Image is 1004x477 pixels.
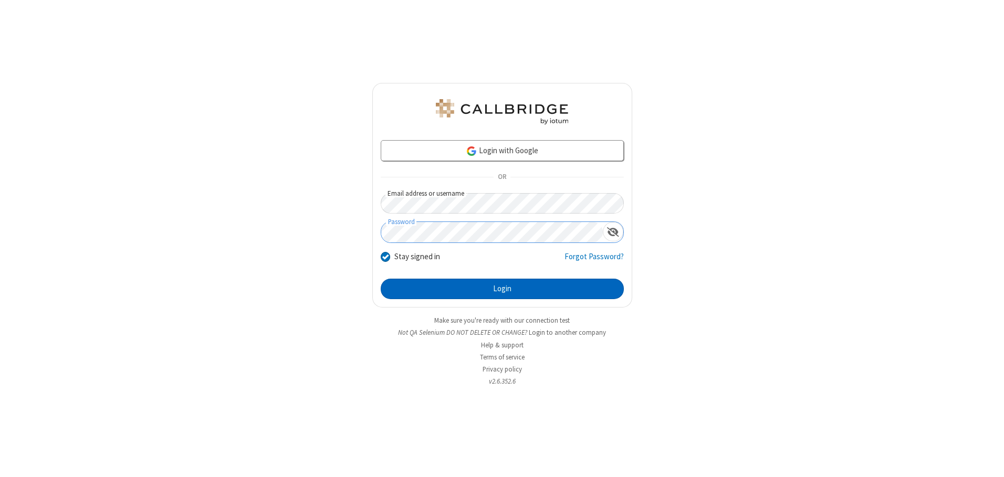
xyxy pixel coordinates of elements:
button: Login [381,279,624,300]
button: Login to another company [529,327,606,337]
label: Stay signed in [394,251,440,263]
input: Password [381,222,603,242]
a: Terms of service [480,353,525,362]
li: Not QA Selenium DO NOT DELETE OR CHANGE? [372,327,632,337]
a: Make sure you're ready with our connection test [434,316,570,325]
span: OR [494,170,510,185]
a: Login with Google [381,140,624,161]
img: google-icon.png [466,145,477,157]
img: QA Selenium DO NOT DELETE OR CHANGE [434,99,570,124]
a: Help & support [481,341,524,349]
a: Forgot Password? [564,251,624,271]
input: Email address or username [381,193,624,214]
div: Show password [603,222,623,241]
li: v2.6.352.6 [372,376,632,386]
a: Privacy policy [483,365,522,374]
